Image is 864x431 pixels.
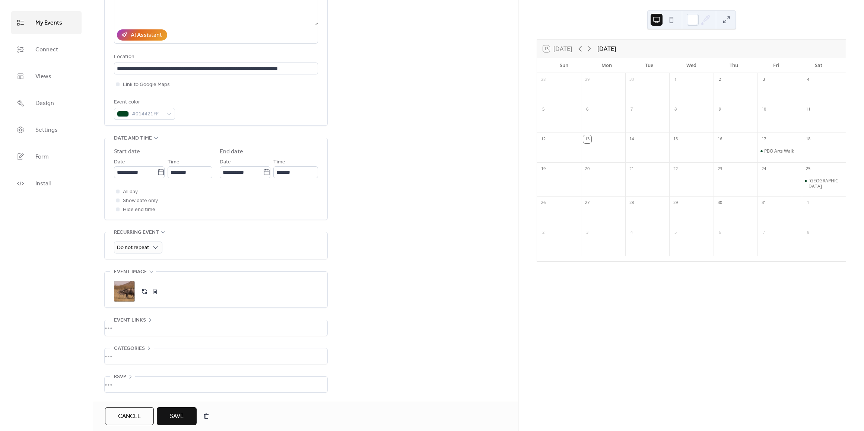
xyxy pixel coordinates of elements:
div: AI Assistant [131,31,162,40]
div: 3 [760,76,768,84]
div: ; [114,281,135,302]
div: 28 [628,199,636,207]
div: 8 [671,105,680,114]
span: Event links [114,316,146,325]
div: 7 [760,229,768,237]
span: Form [35,151,49,163]
span: Event image [114,268,147,277]
button: AI Assistant [117,29,167,41]
div: [GEOGRAPHIC_DATA] [809,178,843,189]
div: 25 [804,165,812,173]
div: Event color [114,98,174,107]
div: 22 [671,165,680,173]
div: 16 [716,135,724,143]
div: 5 [539,105,547,114]
span: My Events [35,17,62,29]
div: 28 [539,76,547,84]
div: 29 [583,76,591,84]
a: My Events [11,11,82,34]
div: Sat [797,58,840,73]
div: Thu [712,58,755,73]
div: 21 [628,165,636,173]
div: PBO Arts Walk [757,148,801,154]
div: 19 [539,165,547,173]
a: Design [11,92,82,115]
a: Views [11,65,82,88]
div: 7 [628,105,636,114]
div: 4 [804,76,812,84]
span: Install [35,178,51,190]
div: 18 [804,135,812,143]
a: Install [11,172,82,195]
span: Time [273,158,285,167]
span: Save [170,412,184,421]
span: RSVP [114,373,126,381]
div: 11 [804,105,812,114]
span: Cancel [118,412,141,421]
div: Tue [628,58,670,73]
button: Cancel [105,407,154,425]
span: Hide end time [123,205,155,214]
a: Connect [11,38,82,61]
div: Mon [585,58,628,73]
div: 23 [716,165,724,173]
div: 6 [583,105,591,114]
button: Save [157,407,197,425]
span: Settings [35,124,58,136]
div: 6 [716,229,724,237]
a: Settings [11,118,82,141]
span: #014421FF [132,110,163,119]
div: 30 [716,199,724,207]
div: 14 [628,135,636,143]
span: Link to Google Maps [123,80,170,89]
div: 1 [671,76,680,84]
span: Recurring event [114,228,159,237]
div: Start date [114,147,140,156]
div: ••• [105,377,327,392]
span: Views [35,71,51,83]
div: 20 [583,165,591,173]
span: Time [168,158,180,167]
div: 29 [671,199,680,207]
span: Do not repeat [117,243,149,253]
div: 10 [760,105,768,114]
div: PBO Arts Walk [764,148,794,154]
div: 5 [671,229,680,237]
span: Connect [35,44,58,56]
div: Pittsboro Street Fair [802,178,846,189]
div: ••• [105,320,327,336]
div: Fri [755,58,797,73]
div: 13 [583,135,591,143]
div: 30 [628,76,636,84]
span: Show date only [123,197,158,205]
div: 12 [539,135,547,143]
div: 4 [628,229,636,237]
a: Form [11,145,82,168]
div: Sun [543,58,585,73]
div: 24 [760,165,768,173]
div: ••• [105,348,327,364]
div: 15 [671,135,680,143]
div: 3 [583,229,591,237]
span: Date [114,158,125,167]
div: 2 [539,229,547,237]
span: All day [123,188,138,197]
div: Wed [670,58,713,73]
div: 9 [716,105,724,114]
span: Categories [114,344,145,353]
div: Location [114,52,317,61]
div: End date [220,147,243,156]
div: 26 [539,199,547,207]
span: Date [220,158,231,167]
span: Date and time [114,134,152,143]
div: 2 [716,76,724,84]
div: 17 [760,135,768,143]
div: [DATE] [597,44,616,53]
span: Design [35,98,54,109]
div: 31 [760,199,768,207]
div: 1 [804,199,812,207]
div: 8 [804,229,812,237]
div: 27 [583,199,591,207]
